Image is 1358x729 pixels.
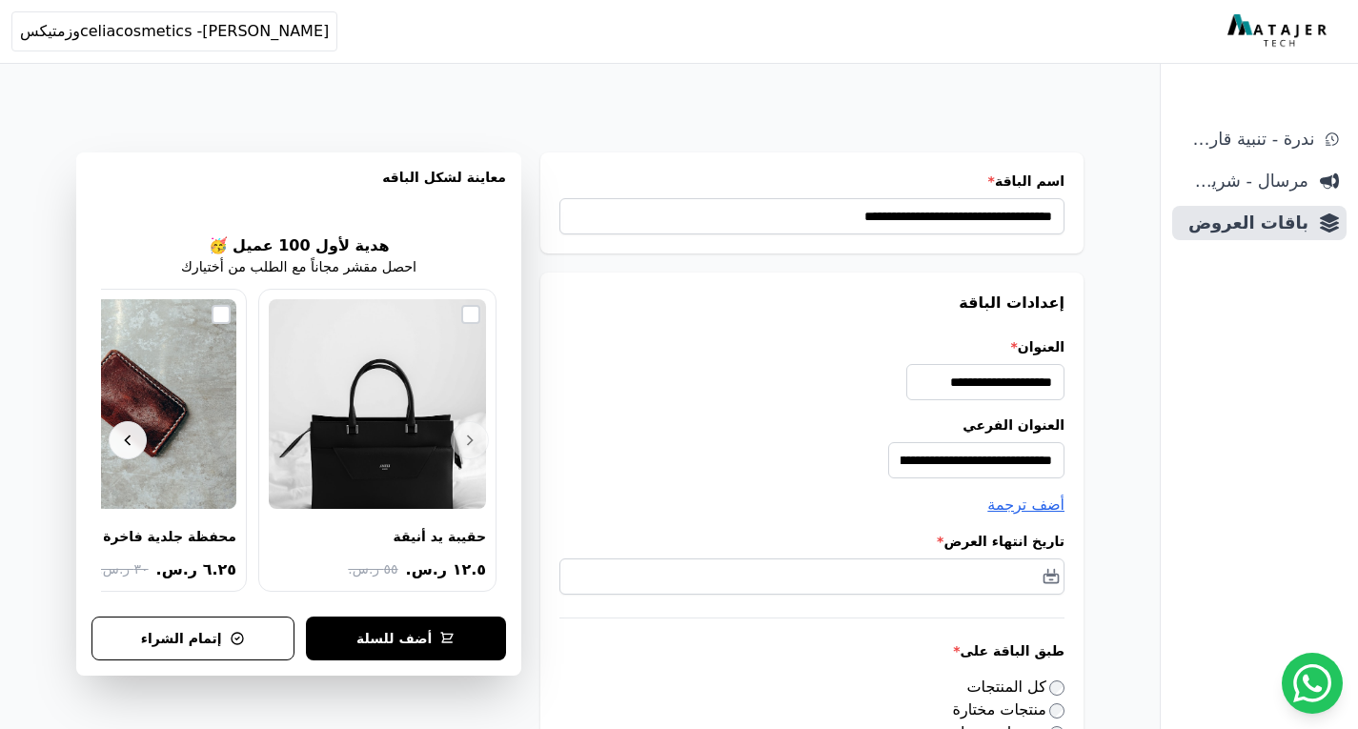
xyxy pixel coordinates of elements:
label: العنوان الفرعي [559,415,1064,435]
span: باقات العروض [1180,210,1308,236]
label: العنوان [559,337,1064,356]
button: إتمام الشراء [91,617,294,660]
div: حقيبة يد أنيقة [393,528,486,545]
p: احصل مقشر مجاناً مع الطلب من أختيارك [181,257,416,278]
span: ٣٠ ر.س. [98,559,148,579]
label: كل المنتجات [967,678,1065,696]
span: celiacosmetics -[PERSON_NAME]وزمتيكس [20,20,329,43]
label: اسم الباقة [559,172,1064,191]
span: ٦.٢٥ ر.س. [156,558,236,581]
img: حقيبة يد أنيقة [269,299,486,509]
h2: هدية لأول 100 عميل 🥳 [209,234,390,257]
span: ١٢.٥ ر.س. [406,558,486,581]
input: كل المنتجات [1049,680,1064,696]
label: طبق الباقة على [559,641,1064,660]
span: مرسال - شريط دعاية [1180,168,1308,194]
span: ٥٥ ر.س. [348,559,397,579]
img: محفظة جلدية فاخرة [19,299,236,509]
span: أضف ترجمة [987,496,1064,514]
label: منتجات مختارة [953,700,1064,719]
div: محفظة جلدية فاخرة [103,528,236,545]
span: ندرة - تنبية قارب علي النفاذ [1180,126,1314,152]
h3: إعدادات الباقة [559,292,1064,314]
input: منتجات مختارة [1049,703,1064,719]
button: أضف للسلة [306,617,507,660]
img: MatajerTech Logo [1227,14,1331,49]
h3: معاينة لشكل الباقه [91,168,506,210]
label: تاريخ انتهاء العرض [559,532,1064,551]
button: celiacosmetics -[PERSON_NAME]وزمتيكس [11,11,337,51]
button: Next [109,421,147,459]
button: Previous [451,421,489,459]
button: أضف ترجمة [987,494,1064,516]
